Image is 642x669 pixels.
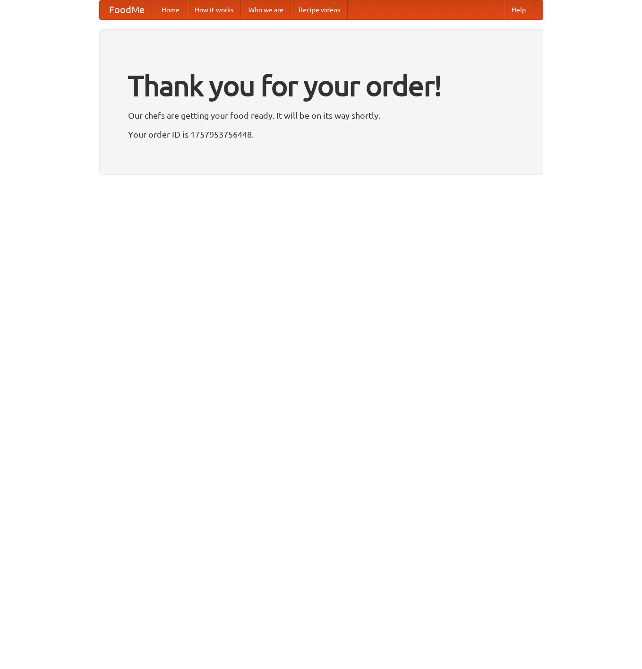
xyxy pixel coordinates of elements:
a: How it works [187,0,241,19]
a: Who we are [241,0,291,19]
a: Home [154,0,187,19]
a: Help [504,0,533,19]
p: Your order ID is 1757953756448. [128,127,514,141]
a: Recipe videos [291,0,348,19]
a: FoodMe [100,0,154,19]
p: Our chefs are getting your food ready. It will be on its way shortly. [128,108,514,122]
h1: Thank you for your order! [128,63,514,108]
